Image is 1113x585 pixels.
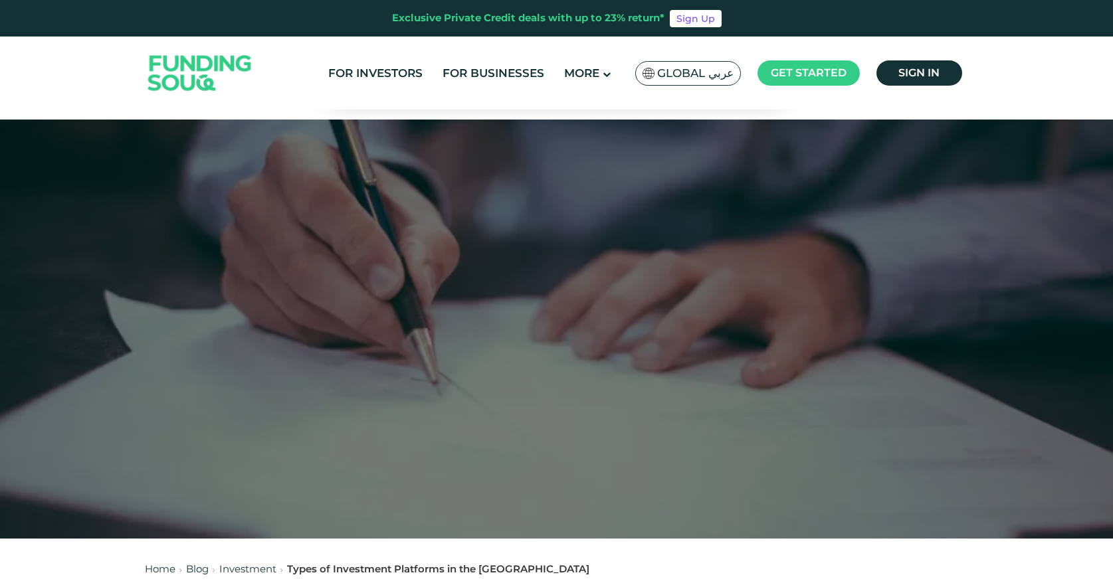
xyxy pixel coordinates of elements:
[135,40,265,107] img: Logo
[287,562,589,577] div: Types of Investment Platforms in the [GEOGRAPHIC_DATA]
[771,66,847,79] span: Get started
[643,68,655,79] img: SA Flag
[145,562,175,575] a: Home
[657,66,734,81] span: Global عربي
[439,62,548,84] a: For Businesses
[564,66,599,80] span: More
[325,62,426,84] a: For Investors
[392,11,664,26] div: Exclusive Private Credit deals with up to 23% return*
[898,66,940,79] span: Sign in
[186,562,209,575] a: Blog
[876,60,962,86] a: Sign in
[219,562,276,575] a: Investment
[670,10,722,27] a: Sign Up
